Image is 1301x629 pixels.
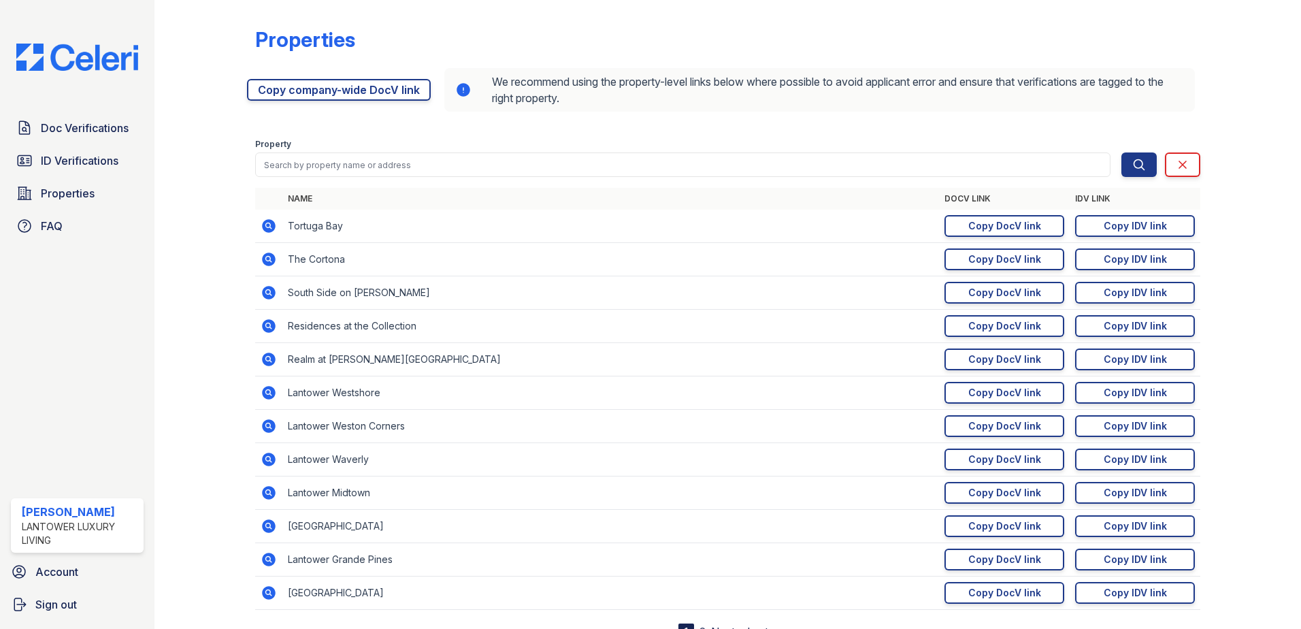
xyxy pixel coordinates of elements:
div: We recommend using the property-level links below where possible to avoid applicant error and ens... [444,68,1195,112]
div: Copy DocV link [968,486,1041,500]
div: Copy DocV link [968,453,1041,466]
input: Search by property name or address [255,152,1110,177]
a: Copy IDV link [1075,248,1195,270]
div: Copy IDV link [1104,453,1167,466]
a: Doc Verifications [11,114,144,142]
div: Copy DocV link [968,586,1041,600]
div: Copy IDV link [1104,219,1167,233]
a: Copy IDV link [1075,382,1195,404]
a: Copy DocV link [944,315,1064,337]
a: Properties [11,180,144,207]
div: Copy DocV link [968,253,1041,266]
div: Copy IDV link [1104,419,1167,433]
td: Lantower Waverly [282,443,939,477]
td: Lantower Weston Corners [282,410,939,443]
a: FAQ [11,212,144,240]
th: IDV Link [1070,188,1200,210]
td: Lantower Westshore [282,376,939,410]
span: Properties [41,185,95,201]
a: Copy DocV link [944,582,1064,604]
a: Copy company-wide DocV link [247,79,431,101]
label: Property [255,139,291,150]
td: Tortuga Bay [282,210,939,243]
td: Lantower Midtown [282,477,939,510]
a: Account [5,558,149,585]
div: Copy IDV link [1104,286,1167,300]
a: Copy DocV link [944,449,1064,470]
div: Copy IDV link [1104,319,1167,333]
span: ID Verifications [41,152,118,169]
a: Copy DocV link [944,415,1064,437]
a: Copy IDV link [1075,449,1195,470]
a: Copy DocV link [944,549,1064,570]
td: Residences at the Collection [282,310,939,343]
img: CE_Logo_Blue-a8612792a0a2168367f1c8372b55b34899dd931a85d93a1a3d3e32e68fde9ad4.png [5,44,149,71]
div: Copy IDV link [1104,519,1167,533]
a: Copy DocV link [944,248,1064,270]
th: Name [282,188,939,210]
td: [GEOGRAPHIC_DATA] [282,577,939,610]
div: Copy DocV link [968,219,1041,233]
span: Account [35,564,78,580]
a: Copy DocV link [944,349,1064,370]
a: Copy IDV link [1075,549,1195,570]
div: Copy DocV link [968,419,1041,433]
a: Copy DocV link [944,515,1064,537]
a: Copy IDV link [1075,515,1195,537]
td: Realm at [PERSON_NAME][GEOGRAPHIC_DATA] [282,343,939,376]
div: Lantower Luxury Living [22,520,138,547]
a: Copy DocV link [944,282,1064,304]
div: Copy IDV link [1104,586,1167,600]
a: Copy IDV link [1075,215,1195,237]
a: Sign out [5,591,149,618]
a: Copy IDV link [1075,415,1195,437]
div: Properties [255,27,355,52]
a: ID Verifications [11,147,144,174]
a: Copy IDV link [1075,482,1195,504]
a: Copy IDV link [1075,349,1195,370]
div: Copy DocV link [968,386,1041,400]
a: Copy DocV link [944,382,1064,404]
div: Copy IDV link [1104,353,1167,366]
div: Copy IDV link [1104,253,1167,266]
span: FAQ [41,218,63,234]
span: Doc Verifications [41,120,129,136]
div: Copy IDV link [1104,486,1167,500]
div: Copy DocV link [968,286,1041,300]
div: Copy IDV link [1104,553,1167,566]
td: [GEOGRAPHIC_DATA] [282,510,939,543]
td: Lantower Grande Pines [282,543,939,577]
td: South Side on [PERSON_NAME] [282,276,939,310]
a: Copy IDV link [1075,282,1195,304]
td: The Cortona [282,243,939,276]
div: Copy DocV link [968,519,1041,533]
a: Copy DocV link [944,215,1064,237]
div: Copy IDV link [1104,386,1167,400]
a: Copy IDV link [1075,315,1195,337]
div: Copy DocV link [968,553,1041,566]
div: Copy DocV link [968,353,1041,366]
span: Sign out [35,596,77,613]
th: DocV Link [939,188,1070,210]
a: Copy DocV link [944,482,1064,504]
div: Copy DocV link [968,319,1041,333]
a: Copy IDV link [1075,582,1195,604]
div: [PERSON_NAME] [22,504,138,520]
